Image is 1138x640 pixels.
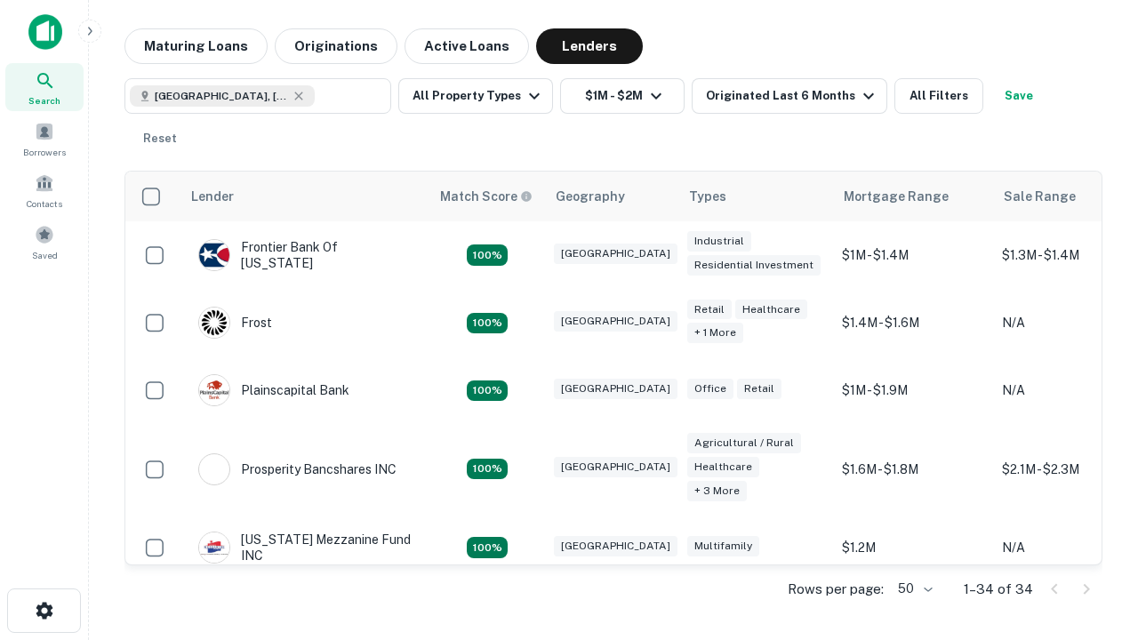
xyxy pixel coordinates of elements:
div: [GEOGRAPHIC_DATA] [554,311,677,332]
span: Borrowers [23,145,66,159]
div: Matching Properties: 5, hasApolloMatch: undefined [467,537,508,558]
div: Prosperity Bancshares INC [198,453,397,485]
div: Geography [556,186,625,207]
a: Borrowers [5,115,84,163]
div: + 3 more [687,481,747,501]
td: $1M - $1.4M [833,221,993,289]
td: $1M - $1.9M [833,356,993,424]
button: All Property Types [398,78,553,114]
div: + 1 more [687,323,743,343]
button: Save your search to get updates of matches that match your search criteria. [990,78,1047,114]
div: Mortgage Range [844,186,949,207]
th: Geography [545,172,678,221]
div: 50 [891,576,935,602]
h6: Match Score [440,187,529,206]
td: $1.6M - $1.8M [833,424,993,514]
img: picture [199,375,229,405]
div: [GEOGRAPHIC_DATA] [554,379,677,399]
div: Matching Properties: 4, hasApolloMatch: undefined [467,380,508,402]
span: Search [28,93,60,108]
div: [US_STATE] Mezzanine Fund INC [198,532,412,564]
span: [GEOGRAPHIC_DATA], [GEOGRAPHIC_DATA], [GEOGRAPHIC_DATA] [155,88,288,104]
button: Active Loans [405,28,529,64]
div: Matching Properties: 6, hasApolloMatch: undefined [467,459,508,480]
img: picture [199,532,229,563]
div: Matching Properties: 4, hasApolloMatch: undefined [467,313,508,334]
div: Retail [737,379,781,399]
th: Lender [180,172,429,221]
img: capitalize-icon.png [28,14,62,50]
div: Types [689,186,726,207]
div: Plainscapital Bank [198,374,349,406]
a: Saved [5,218,84,266]
div: [GEOGRAPHIC_DATA] [554,457,677,477]
div: Frost [198,307,272,339]
span: Contacts [27,196,62,211]
div: Originated Last 6 Months [706,85,879,107]
td: $1.4M - $1.6M [833,289,993,356]
iframe: Chat Widget [1049,441,1138,526]
th: Capitalize uses an advanced AI algorithm to match your search with the best lender. The match sco... [429,172,545,221]
div: Retail [687,300,732,320]
div: Lender [191,186,234,207]
button: Originated Last 6 Months [692,78,887,114]
div: Healthcare [735,300,807,320]
button: Maturing Loans [124,28,268,64]
button: Lenders [536,28,643,64]
button: $1M - $2M [560,78,685,114]
div: Matching Properties: 4, hasApolloMatch: undefined [467,244,508,266]
button: All Filters [894,78,983,114]
button: Reset [132,121,188,156]
div: Sale Range [1004,186,1076,207]
a: Search [5,63,84,111]
div: [GEOGRAPHIC_DATA] [554,536,677,556]
a: Contacts [5,166,84,214]
td: $1.2M [833,514,993,581]
p: Rows per page: [788,579,884,600]
div: Industrial [687,231,751,252]
div: Office [687,379,733,399]
th: Types [678,172,833,221]
img: picture [199,240,229,270]
div: Residential Investment [687,255,821,276]
button: Originations [275,28,397,64]
p: 1–34 of 34 [964,579,1033,600]
div: [GEOGRAPHIC_DATA] [554,244,677,264]
th: Mortgage Range [833,172,993,221]
div: Agricultural / Rural [687,433,801,453]
span: Saved [32,248,58,262]
div: Frontier Bank Of [US_STATE] [198,239,412,271]
div: Multifamily [687,536,759,556]
div: Capitalize uses an advanced AI algorithm to match your search with the best lender. The match sco... [440,187,533,206]
img: picture [199,454,229,484]
img: picture [199,308,229,338]
div: Healthcare [687,457,759,477]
